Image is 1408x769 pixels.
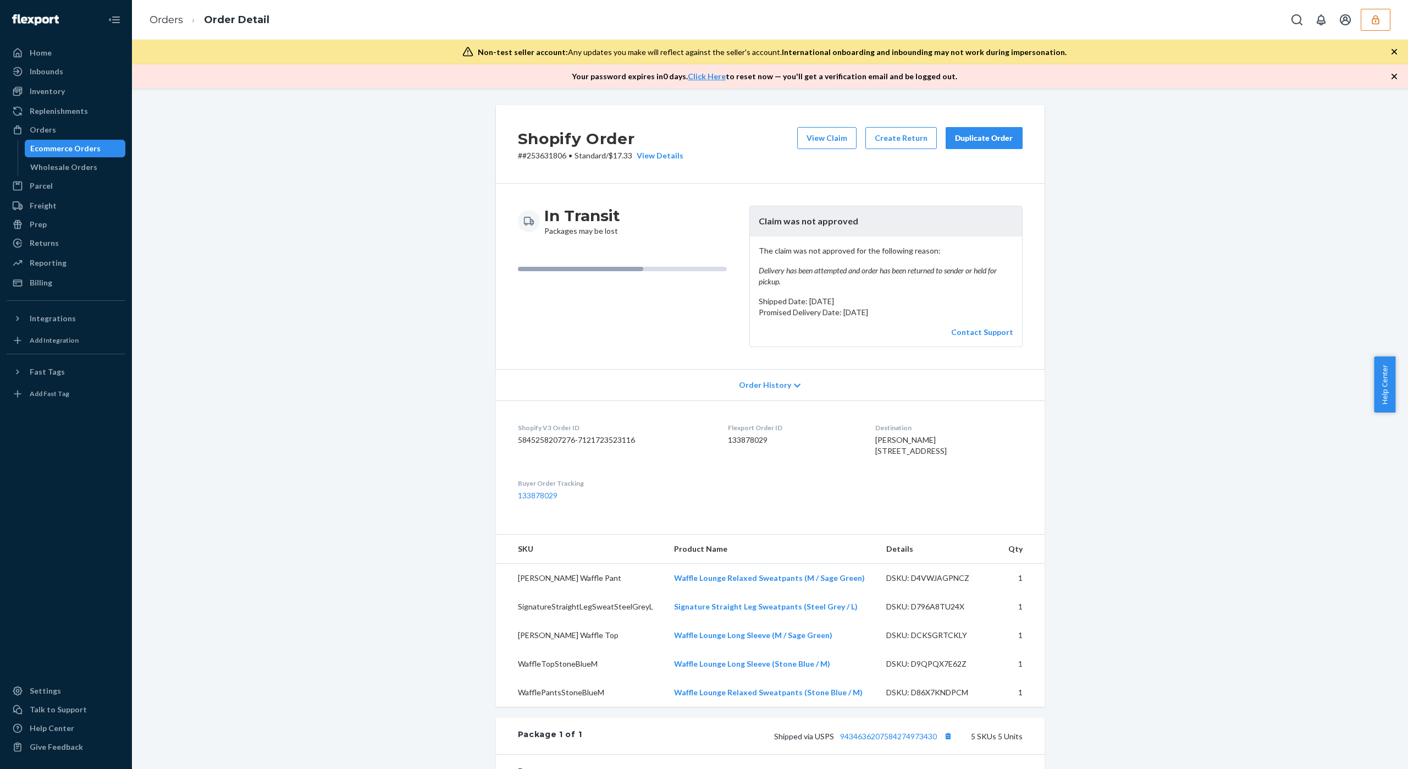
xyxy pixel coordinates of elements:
a: 9434636207584274973430 [840,732,937,741]
div: Packages may be lost [544,206,620,237]
div: Freight [30,200,57,211]
p: # #253631806 / $17.33 [518,150,683,161]
em: Delivery has been attempted and order has been returned to sender or held for pickup. [759,265,1013,287]
div: Inbounds [30,66,63,77]
button: Talk to Support [7,701,125,718]
div: DSKU: D4VWJAGPNCZ [886,573,990,584]
div: Ecommerce Orders [30,143,101,154]
th: Product Name [665,535,878,564]
button: Copy tracking number [941,729,956,743]
p: Promised Delivery Date: [DATE] [759,307,1013,318]
button: Open account menu [1334,9,1356,31]
a: Help Center [7,719,125,737]
div: View Details [632,150,683,161]
div: Inventory [30,86,65,97]
span: Order History [739,380,791,391]
button: Integrations [7,310,125,327]
div: DSKU: D9QPQX7E62Z [886,658,990,669]
div: Orders [30,124,56,135]
div: DSKU: D86X7KNDPCM [886,687,990,698]
div: Give Feedback [30,741,83,752]
a: Waffle Lounge Relaxed Sweatpants (M / Sage Green) [674,573,865,583]
button: Close Navigation [103,9,125,31]
div: Talk to Support [30,704,87,715]
a: 133878029 [518,491,557,500]
span: [PERSON_NAME] [STREET_ADDRESS] [875,435,947,455]
button: Create Return [865,127,937,149]
dt: Flexport Order ID [728,423,858,432]
div: DSKU: DCKSGRTCKLY [886,630,990,641]
div: DSKU: D796A8TU24X [886,601,990,612]
a: Inbounds [7,63,125,80]
a: Replenishments [7,102,125,120]
div: 5 SKUs 5 Units [582,729,1022,743]
div: Package 1 of 1 [518,729,582,743]
ol: breadcrumbs [141,4,278,36]
a: Wholesale Orders [25,158,126,176]
button: Fast Tags [7,363,125,381]
button: Give Feedback [7,738,125,756]
iframe: Opens a widget where you can chat to one of our agents [1338,736,1397,763]
dt: Destination [875,423,1022,432]
td: 1 [998,621,1045,650]
div: Home [30,47,52,58]
td: 1 [998,678,1045,707]
span: Standard [575,151,606,160]
td: 1 [998,592,1045,621]
div: Reporting [30,257,67,268]
div: Add Integration [30,336,79,345]
a: Freight [7,197,125,215]
a: Waffle Lounge Relaxed Sweatpants (Stone Blue / M) [674,688,863,697]
div: Settings [30,685,61,696]
a: Home [7,44,125,62]
td: 1 [998,564,1045,593]
a: Inventory [7,83,125,100]
dd: 133878029 [728,435,858,446]
a: Order Detail [204,14,269,26]
a: Reporting [7,254,125,272]
button: Open notifications [1310,9,1332,31]
h3: In Transit [544,206,620,226]
span: Shipped via USPS [774,732,956,741]
a: Orders [150,14,183,26]
button: Help Center [1374,356,1395,413]
th: Details [877,535,998,564]
div: Billing [30,277,52,288]
div: Any updates you make will reflect against the seller's account. [478,47,1067,58]
a: Billing [7,274,125,292]
a: Returns [7,234,125,252]
span: Non-test seller account: [478,47,568,57]
td: [PERSON_NAME] Waffle Top [496,621,665,650]
p: Shipped Date: [DATE] [759,296,1013,307]
p: The claim was not approved for the following reason: [759,245,1013,287]
td: SignatureStraightLegSweatSteelGreyL [496,592,665,621]
div: Fast Tags [30,366,65,377]
a: Orders [7,121,125,139]
a: Parcel [7,177,125,195]
td: [PERSON_NAME] Waffle Pant [496,564,665,593]
div: Add Fast Tag [30,389,69,398]
span: • [568,151,572,160]
a: Ecommerce Orders [25,140,126,157]
td: WafflePantsStoneBlueM [496,678,665,707]
div: Help Center [30,723,74,734]
h2: Shopify Order [518,127,683,150]
th: SKU [496,535,665,564]
button: View Claim [797,127,857,149]
div: Duplicate Order [955,133,1013,144]
div: Parcel [30,180,53,191]
a: Contact Support [951,327,1013,337]
a: Click Here [688,72,726,81]
th: Qty [998,535,1045,564]
img: Flexport logo [12,14,59,25]
td: WaffleTopStoneBlueM [496,650,665,678]
div: Prep [30,219,47,230]
div: Returns [30,238,59,249]
a: Prep [7,216,125,233]
div: Integrations [30,313,76,324]
a: Settings [7,682,125,700]
dt: Buyer Order Tracking [518,479,710,488]
a: Add Fast Tag [7,385,125,403]
div: Replenishments [30,106,88,117]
